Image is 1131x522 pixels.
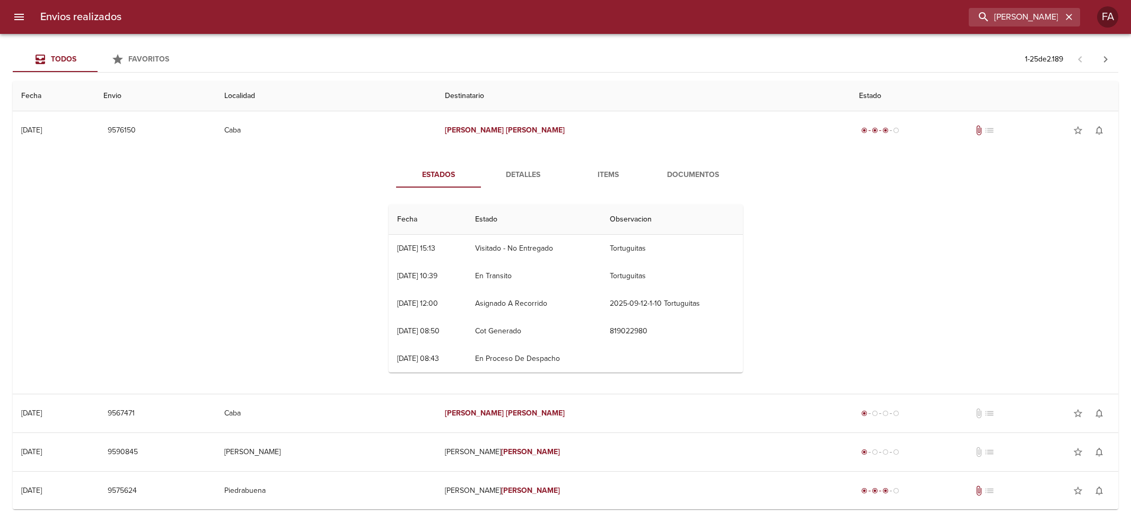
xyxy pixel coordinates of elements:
td: Tortuguitas [601,262,743,290]
span: radio_button_checked [861,410,867,417]
button: Agregar a favoritos [1067,403,1089,424]
span: Tiene documentos adjuntos [974,485,984,496]
button: Activar notificaciones [1089,480,1110,501]
span: 9575624 [108,484,137,498]
span: radio_button_unchecked [893,127,899,134]
span: Favoritos [128,55,169,64]
span: radio_button_checked [882,127,889,134]
button: Activar notificaciones [1089,120,1110,141]
th: Localidad [216,81,436,111]
button: 9576150 [103,121,140,140]
th: Fecha [389,205,467,235]
button: Agregar a favoritos [1067,441,1089,463]
span: radio_button_checked [861,127,867,134]
span: notifications_none [1094,447,1104,457]
span: Todos [51,55,76,64]
table: Tabla de seguimiento [389,205,743,373]
span: Estados [402,169,475,182]
span: radio_button_unchecked [893,488,899,494]
th: Estado [467,205,601,235]
em: [PERSON_NAME] [445,409,504,418]
span: radio_button_unchecked [893,410,899,417]
em: [PERSON_NAME] [501,447,560,456]
button: menu [6,4,32,30]
em: [PERSON_NAME] [445,126,504,135]
td: Visitado - No Entregado [467,235,601,262]
em: [PERSON_NAME] [506,409,565,418]
span: radio_button_checked [861,488,867,494]
span: radio_button_unchecked [872,410,878,417]
div: Generado [859,408,901,419]
td: Tortuguitas [601,235,743,262]
span: radio_button_checked [872,488,878,494]
button: 9567471 [103,404,139,423]
em: [PERSON_NAME] [506,126,565,135]
th: Envio [95,81,216,111]
span: star_border [1073,485,1083,496]
span: 9567471 [108,407,135,420]
td: 819022980 [601,317,743,345]
em: [PERSON_NAME] [501,486,560,495]
span: radio_button_checked [872,127,878,134]
span: notifications_none [1094,408,1104,419]
div: [DATE] [21,447,42,456]
div: Generado [859,447,901,457]
div: Tabs detalle de guia [396,162,735,188]
span: 9590845 [108,446,138,459]
td: Cot Generado [467,317,601,345]
button: Activar notificaciones [1089,441,1110,463]
span: radio_button_unchecked [882,449,889,455]
div: [DATE] 10:39 [397,271,437,280]
span: radio_button_checked [861,449,867,455]
div: [DATE] [21,126,42,135]
span: notifications_none [1094,485,1104,496]
td: Caba [216,394,436,432]
td: 2025-09-12-1-10 Tortuguitas [601,290,743,317]
td: Asignado A Recorrido [467,290,601,317]
span: 9576150 [108,124,136,137]
h6: Envios realizados [40,8,121,25]
div: En viaje [859,125,901,136]
span: Documentos [657,169,729,182]
span: radio_button_checked [882,488,889,494]
td: [PERSON_NAME] [436,433,851,471]
span: radio_button_unchecked [893,449,899,455]
span: Detalles [487,169,559,182]
button: Agregar a favoritos [1067,120,1089,141]
td: En Transito [467,262,601,290]
input: buscar [969,8,1062,26]
div: [DATE] 08:50 [397,326,440,335]
td: [PERSON_NAME] [216,433,436,471]
div: [DATE] 08:43 [397,354,439,363]
p: 1 - 25 de 2.189 [1025,54,1063,65]
span: Tiene documentos adjuntos [974,125,984,136]
span: No tiene pedido asociado [984,485,995,496]
span: notifications_none [1094,125,1104,136]
span: Items [572,169,644,182]
button: 9590845 [103,443,142,462]
td: [PERSON_NAME] [436,472,851,510]
div: [DATE] [21,409,42,418]
div: [DATE] 15:13 [397,244,435,253]
span: star_border [1073,408,1083,419]
button: 9575624 [103,481,141,501]
th: Destinatario [436,81,851,111]
td: En Proceso De Despacho [467,345,601,373]
span: No tiene documentos adjuntos [974,447,984,457]
th: Estado [851,81,1118,111]
div: En viaje [859,485,901,496]
td: Piedrabuena [216,472,436,510]
div: Tabs Envios [13,47,182,72]
div: [DATE] 12:00 [397,299,438,308]
th: Fecha [13,81,95,111]
span: star_border [1073,125,1083,136]
span: No tiene pedido asociado [984,447,995,457]
th: Observacion [601,205,743,235]
span: No tiene pedido asociado [984,408,995,419]
div: [DATE] [21,486,42,495]
span: star_border [1073,447,1083,457]
span: No tiene documentos adjuntos [974,408,984,419]
span: radio_button_unchecked [882,410,889,417]
span: radio_button_unchecked [872,449,878,455]
span: No tiene pedido asociado [984,125,995,136]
